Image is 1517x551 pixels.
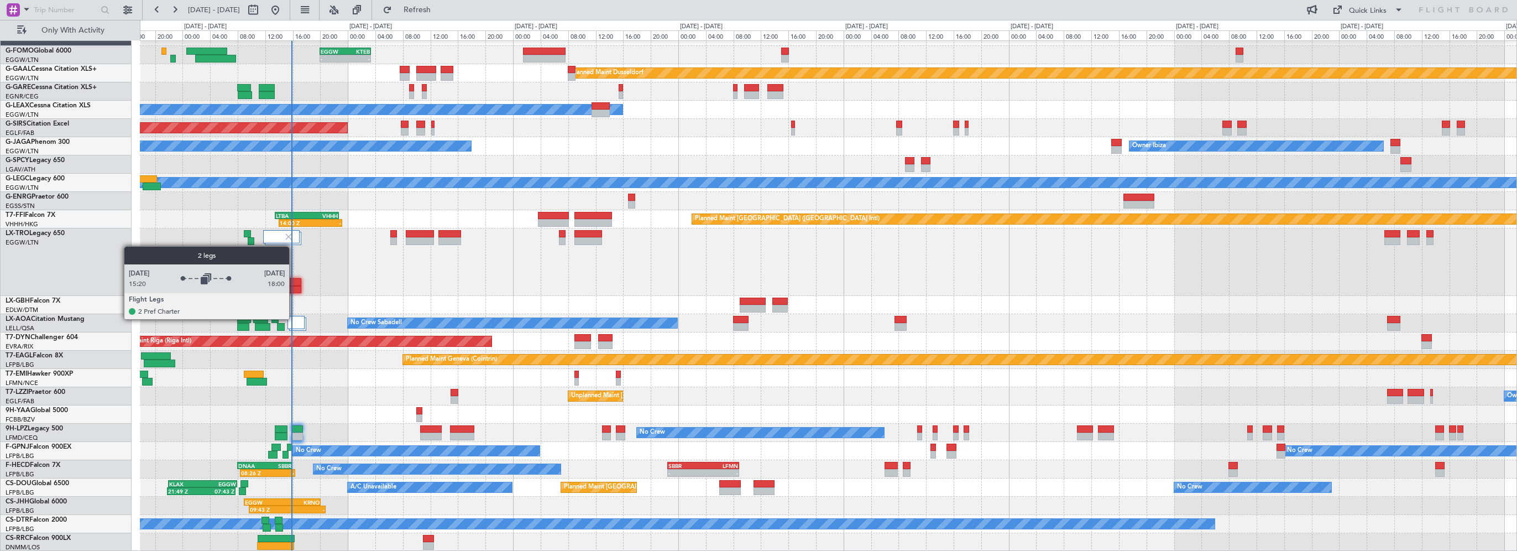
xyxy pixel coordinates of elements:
span: G-FOMO [6,48,34,54]
div: 20:00 [651,30,678,40]
div: [DATE] - [DATE] [1011,22,1053,32]
span: G-GARE [6,84,31,91]
div: 04:00 [210,30,238,40]
div: [DATE] - [DATE] [680,22,723,32]
a: T7-LZZIPraetor 600 [6,389,65,396]
a: EGGW/LTN [6,238,39,247]
a: EGNR/CEG [6,92,39,101]
div: No Crew [640,424,665,441]
div: 12:00 [1422,30,1450,40]
button: Refresh [378,1,444,19]
div: 04:00 [541,30,568,40]
div: 08:00 [898,30,926,40]
span: 9H-LPZ [6,425,28,432]
span: T7-DYN [6,334,30,341]
div: 08:26 Z [241,470,268,476]
div: - [346,55,370,62]
div: 14:00 Z [280,220,311,226]
a: T7-FFIFalcon 7X [6,212,55,219]
a: CS-JHHGlobal 6000 [6,498,67,505]
div: 12:00 [596,30,624,40]
a: EGGW/LTN [6,147,39,155]
a: LFPB/LBG [6,361,34,369]
a: CS-DTRFalcon 2000 [6,517,67,523]
div: 04:00 [1201,30,1229,40]
span: F-GPNJ [6,444,29,450]
div: - [668,470,703,476]
div: - [321,55,345,62]
div: 16:00 [293,30,321,40]
span: G-SIRS [6,121,27,127]
a: T7-DYNChallenger 604 [6,334,78,341]
span: 9H-YAA [6,407,30,414]
span: G-SPCY [6,157,29,164]
a: CS-RRCFalcon 900LX [6,535,71,542]
div: 16:00 [458,30,485,40]
a: G-LEGCLegacy 600 [6,175,65,182]
div: [DATE] - [DATE] [1341,22,1383,32]
div: 04:00 [1036,30,1064,40]
div: LFMN [703,462,738,469]
span: CS-DTR [6,517,29,523]
span: [DATE] - [DATE] [188,5,240,15]
span: LX-GBH [6,298,30,304]
div: 00:00 [1339,30,1367,40]
div: DNAA [238,462,265,469]
a: G-GARECessna Citation XLS+ [6,84,97,91]
a: EDLW/DTM [6,306,38,314]
a: LFPB/LBG [6,488,34,497]
a: F-GPNJFalcon 900EX [6,444,71,450]
div: 00:00 [1009,30,1037,40]
span: F-HECD [6,462,30,469]
a: T7-EMIHawker 900XP [6,371,73,377]
div: 04:00 [871,30,899,40]
img: gray-close.svg [284,232,294,242]
div: [DATE] - [DATE] [515,22,557,32]
div: [DATE] - [DATE] [1176,22,1218,32]
a: LGAV/ATH [6,165,35,174]
div: 16:00 [1284,30,1312,40]
span: CS-RRC [6,535,29,542]
a: G-SPCYLegacy 650 [6,157,65,164]
a: CS-DOUGlobal 6500 [6,480,69,487]
span: T7-LZZI [6,389,28,396]
div: 16:00 [954,30,981,40]
div: [DATE] - [DATE] [349,22,392,32]
button: Quick Links [1327,1,1409,19]
div: 04:00 [1367,30,1394,40]
span: G-LEAX [6,102,29,109]
span: Only With Activity [29,27,117,34]
div: 00:00 [844,30,871,40]
a: EGGW/LTN [6,74,39,82]
div: SBBR [668,462,703,469]
div: Planned Maint Geneva (Cointrin) [406,351,497,368]
a: G-ENRGPraetor 600 [6,194,69,200]
div: [DATE] - [DATE] [845,22,888,32]
div: 00:00 [1174,30,1202,40]
div: - [268,470,294,476]
div: No Crew [296,443,321,459]
div: - [311,220,342,226]
div: LTBA [276,212,307,219]
a: LX-TROLegacy 650 [6,230,65,237]
span: G-GAAL [6,66,31,72]
div: 00:00 [182,30,210,40]
a: G-SIRSCitation Excel [6,121,69,127]
div: 00:00 [348,30,375,40]
div: 08:00 [238,30,265,40]
div: No Crew [316,461,342,477]
div: - [287,506,325,513]
a: LFPB/LBG [6,470,34,479]
div: SBBR [265,462,291,469]
div: 12:00 [265,30,293,40]
div: AOG Maint Riga (Riga Intl) [117,333,191,350]
div: 16:00 [623,30,651,40]
div: 08:00 [1394,30,1422,40]
div: 20:00 [1312,30,1340,40]
span: T7-FFI [6,212,25,219]
div: 04:00 [375,30,403,40]
a: LFPB/LBG [6,452,34,460]
div: 20:00 [155,30,183,40]
div: 20:00 [816,30,844,40]
div: KTEB [346,48,370,55]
